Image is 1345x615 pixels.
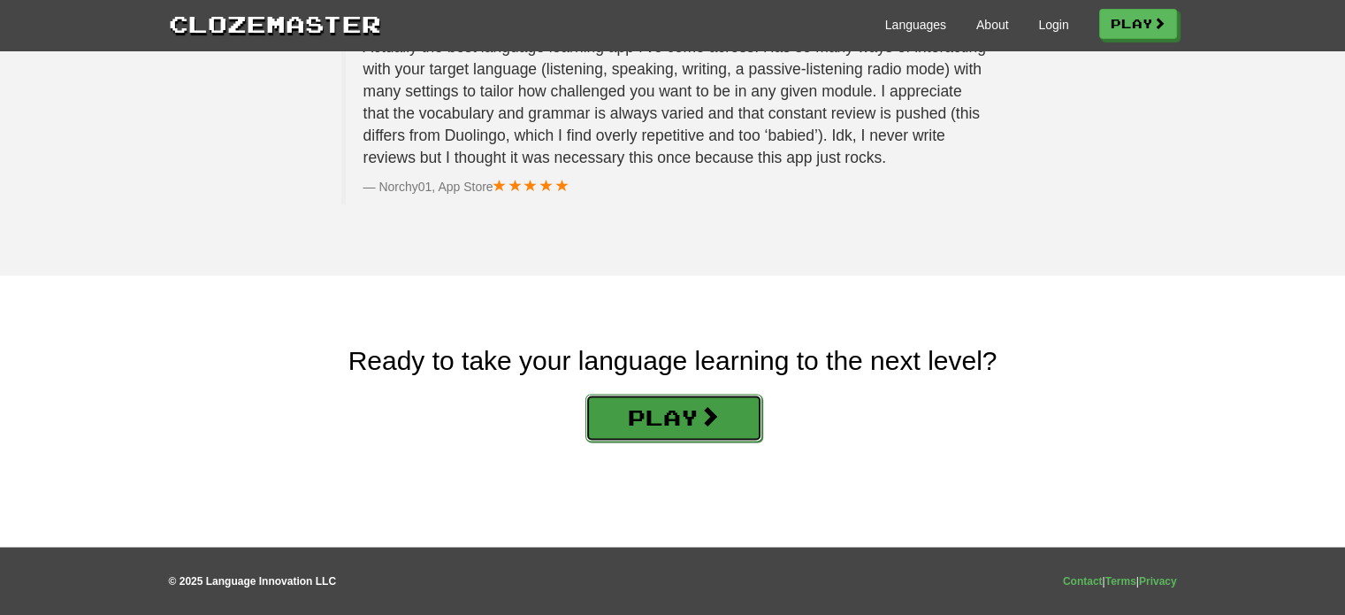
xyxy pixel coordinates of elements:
a: Contact [1063,574,1103,587]
footer: Norchy01, App Store [363,178,987,196]
strong: © 2025 Language Innovation LLC [169,574,337,587]
a: About [976,16,1009,34]
a: Play [585,394,762,442]
a: Clozemaster [169,7,381,40]
h2: Ready to take your language learning to the next level? [13,346,1332,375]
div: | | [1063,573,1177,588]
a: Terms [1105,574,1136,587]
a: Languages [885,16,946,34]
a: Play [1099,9,1177,39]
a: Login [1038,16,1068,34]
p: Actually the best language learning app I’ve come across. Has so many ways of interacting with yo... [363,36,987,169]
a: Privacy [1139,574,1177,587]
